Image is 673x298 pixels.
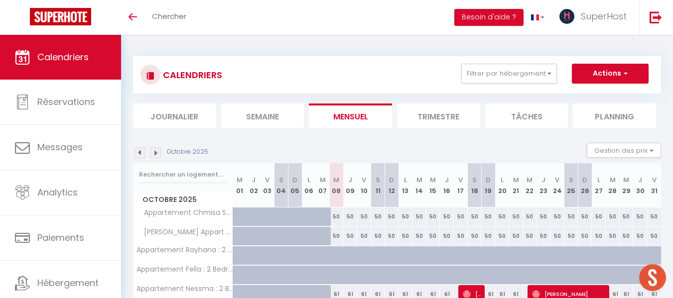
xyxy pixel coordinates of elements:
[430,175,436,185] abbr: M
[160,64,222,86] h3: CALENDRIERS
[376,175,380,185] abbr: S
[620,207,634,226] div: 50
[37,277,99,289] span: Hébergement
[343,163,357,207] th: 09
[37,141,83,153] span: Messages
[454,207,468,226] div: 50
[454,227,468,245] div: 50
[592,207,606,226] div: 50
[638,175,642,185] abbr: J
[247,163,261,207] th: 02
[37,186,78,199] span: Analytics
[440,227,454,245] div: 50
[385,163,399,207] th: 12
[513,175,519,185] abbr: M
[412,163,426,207] th: 14
[445,175,449,185] abbr: J
[550,207,564,226] div: 50
[537,227,550,245] div: 50
[633,163,647,207] th: 30
[647,207,661,226] div: 50
[582,175,587,185] abbr: D
[559,9,574,24] img: ...
[279,175,283,185] abbr: S
[454,163,468,207] th: 17
[509,163,523,207] th: 21
[523,227,537,245] div: 50
[495,227,509,245] div: 50
[501,175,504,185] abbr: L
[581,10,627,22] span: SuperHost
[362,175,366,185] abbr: V
[523,163,537,207] th: 22
[481,163,495,207] th: 19
[550,227,564,245] div: 50
[623,175,629,185] abbr: M
[399,227,412,245] div: 50
[569,175,573,185] abbr: S
[573,103,656,128] li: Planning
[292,175,297,185] abbr: D
[307,175,310,185] abbr: L
[578,207,592,226] div: 50
[495,207,509,226] div: 50
[652,175,657,185] abbr: V
[485,103,568,128] li: Tâches
[237,175,243,185] abbr: M
[389,175,394,185] abbr: D
[371,163,385,207] th: 11
[233,163,247,207] th: 01
[633,227,647,245] div: 50
[486,175,491,185] abbr: D
[587,143,661,158] button: Gestion des prix
[397,103,480,128] li: Trimestre
[288,163,302,207] th: 05
[135,227,235,238] span: [PERSON_NAME] Appart S+1
[537,207,550,226] div: 50
[606,227,620,245] div: 50
[564,163,578,207] th: 25
[357,227,371,245] div: 50
[139,166,227,184] input: Rechercher un logement...
[274,163,288,207] th: 04
[606,163,620,207] th: 28
[633,207,647,226] div: 50
[134,193,233,207] span: Octobre 2025
[371,227,385,245] div: 50
[426,207,440,226] div: 50
[647,227,661,245] div: 50
[399,163,412,207] th: 13
[572,64,649,84] button: Actions
[30,8,91,25] img: Super Booking
[412,207,426,226] div: 50
[472,175,477,185] abbr: S
[399,207,412,226] div: 50
[523,207,537,226] div: 50
[610,175,616,185] abbr: M
[592,227,606,245] div: 50
[135,285,235,293] span: Appartement Nessma : 2 Bedrooms
[555,175,559,185] abbr: V
[454,9,524,26] button: Besoin d'aide ?
[330,163,344,207] th: 08
[261,163,274,207] th: 03
[597,175,600,185] abbr: L
[564,207,578,226] div: 50
[606,207,620,226] div: 50
[620,227,634,245] div: 50
[639,264,666,291] div: Ouvrir le chat
[481,207,495,226] div: 50
[509,207,523,226] div: 50
[133,103,216,128] li: Journalier
[316,163,330,207] th: 07
[343,207,357,226] div: 50
[416,175,422,185] abbr: M
[152,11,186,21] span: Chercher
[37,231,84,244] span: Paiements
[650,11,662,23] img: logout
[426,163,440,207] th: 15
[348,175,352,185] abbr: J
[330,227,344,245] div: 50
[647,163,661,207] th: 31
[330,207,344,226] div: 50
